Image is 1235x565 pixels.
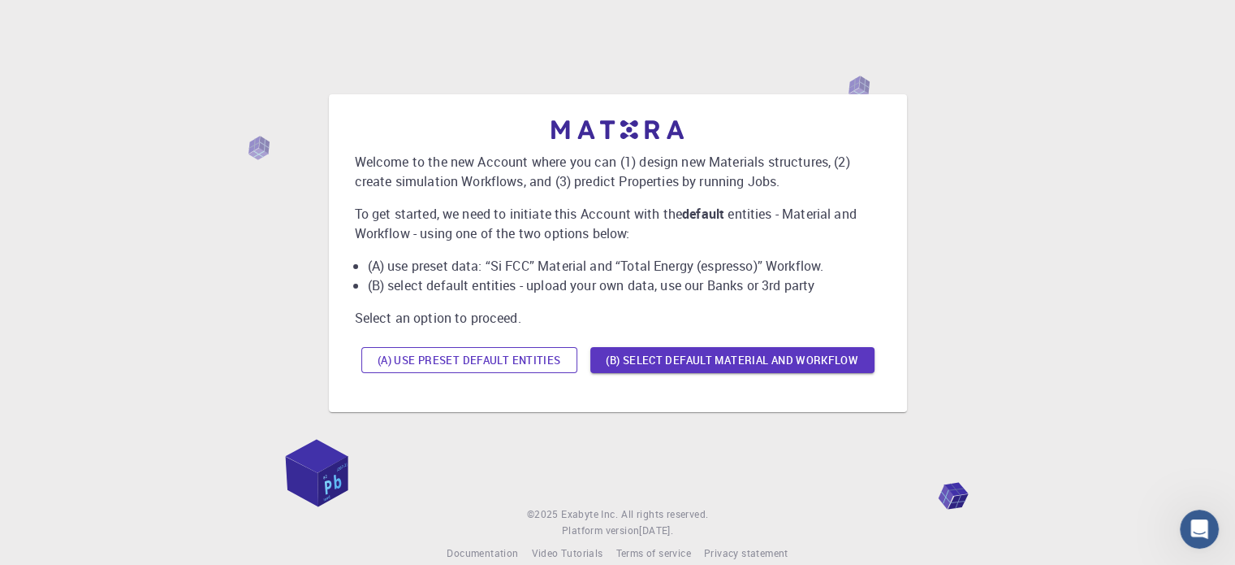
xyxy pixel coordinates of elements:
[621,506,708,523] span: All rights reserved.
[704,546,788,559] span: Privacy statement
[615,545,690,562] a: Terms of service
[531,546,602,559] span: Video Tutorials
[361,347,577,373] button: (A) Use preset default entities
[639,524,673,537] span: [DATE] .
[682,205,724,223] b: default
[355,204,881,243] p: To get started, we need to initiate this Account with the entities - Material and Workflow - usin...
[615,546,690,559] span: Terms of service
[355,152,881,191] p: Welcome to the new Account where you can (1) design new Materials structures, (2) create simulati...
[32,11,83,26] span: Destek
[531,545,602,562] a: Video Tutorials
[704,545,788,562] a: Privacy statement
[639,523,673,539] a: [DATE].
[355,308,881,328] p: Select an option to proceed.
[1180,510,1219,549] iframe: Intercom live chat
[590,347,874,373] button: (B) Select default material and workflow
[368,276,881,295] li: (B) select default entities - upload your own data, use our Banks or 3rd party
[561,507,618,520] span: Exabyte Inc.
[561,506,618,523] a: Exabyte Inc.
[368,256,881,276] li: (A) use preset data: “Si FCC” Material and “Total Energy (espresso)” Workflow.
[551,120,684,139] img: logo
[562,523,639,539] span: Platform version
[447,545,518,562] a: Documentation
[447,546,518,559] span: Documentation
[527,506,561,523] span: © 2025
